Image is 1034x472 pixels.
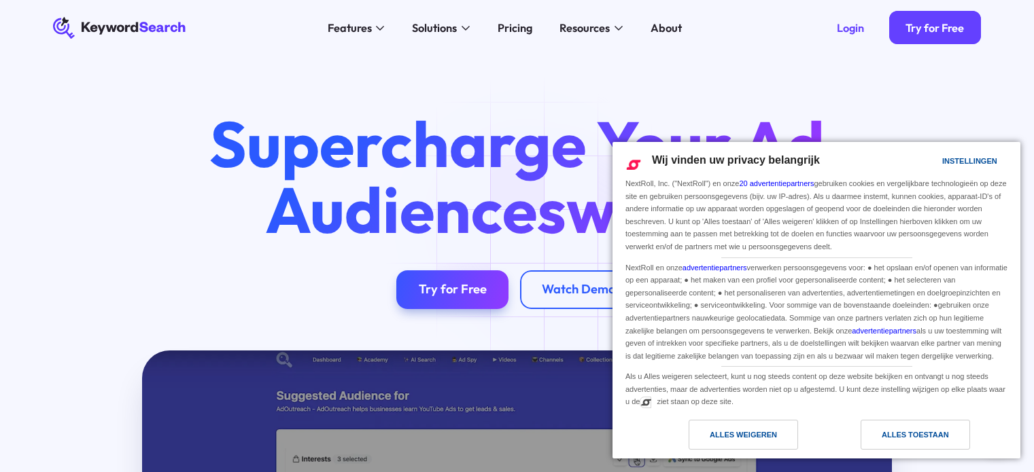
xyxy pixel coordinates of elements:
a: Instellingen [918,150,951,175]
a: Alles weigeren [621,420,816,456]
div: Als u Alles weigeren selecteert, kunt u nog steeds content op deze website bekijken en ontvangt u... [623,367,1010,410]
div: Pricing [498,20,532,37]
div: Resources [559,20,610,37]
span: with AI [566,169,770,249]
a: advertentiepartners [683,264,747,272]
h1: Supercharge Your Ad Audiences [184,111,850,242]
div: Features [328,20,372,37]
a: 20 advertentiepartners [739,179,814,187]
div: Alles weigeren [710,427,777,442]
div: About [651,20,682,37]
a: Try for Free [889,11,981,44]
span: Wij vinden uw privacy belangrijk [652,154,820,166]
div: Try for Free [419,282,487,297]
a: Try for Free [396,270,509,309]
a: About [642,17,690,39]
div: Alles toestaan [882,427,949,442]
div: Try for Free [906,21,964,35]
div: NextRoll, Inc. ("NextRoll") en onze gebruiken cookies en vergelijkbare technologieën op deze site... [623,176,1010,254]
a: Pricing [489,17,540,39]
div: Watch Demo [542,282,615,297]
a: Login [820,11,880,44]
div: NextRoll en onze verwerken persoonsgegevens voor: ● het opslaan en/of openen van informatie op ee... [623,258,1010,364]
div: Instellingen [942,153,997,168]
div: Solutions [412,20,457,37]
div: Login [837,21,864,35]
a: advertentiepartners [852,327,916,335]
a: Alles toestaan [816,420,1012,456]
